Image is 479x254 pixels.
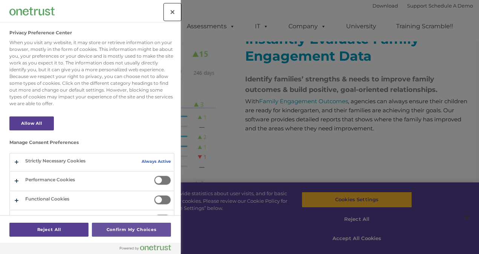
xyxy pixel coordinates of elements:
button: Confirm My Choices [92,223,171,237]
div: Company Logo [9,4,55,19]
div: When you visit any website, it may store or retrieve information on your browser, mostly in the f... [9,39,174,107]
h3: Manage Consent Preferences [9,140,174,149]
button: Reject All [9,223,88,237]
img: Company Logo [9,7,55,15]
img: Powered by OneTrust Opens in a new Tab [120,245,171,251]
a: Powered by OneTrust Opens in a new Tab [120,245,177,254]
h2: Privacy Preference Center [9,30,72,35]
button: Allow All [9,116,54,130]
button: Close [164,4,181,20]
